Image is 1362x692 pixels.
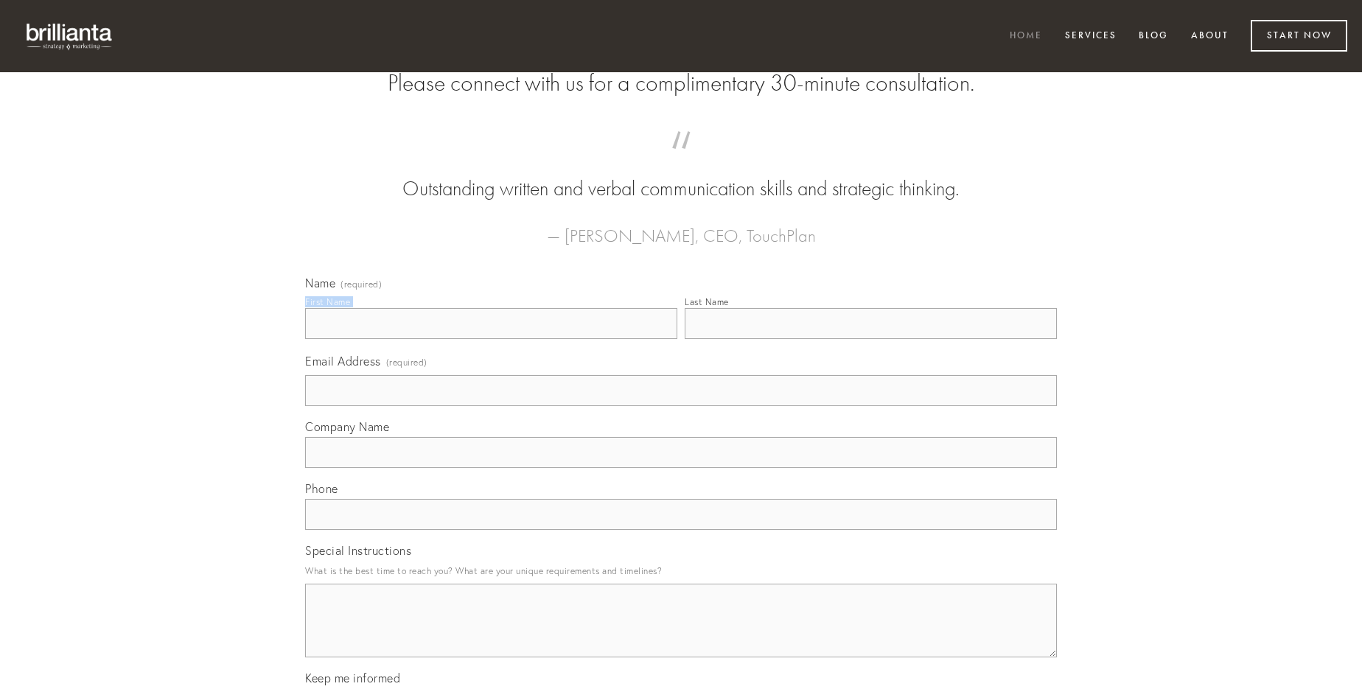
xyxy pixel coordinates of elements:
[305,354,381,368] span: Email Address
[685,296,729,307] div: Last Name
[329,146,1033,175] span: “
[15,15,125,57] img: brillianta - research, strategy, marketing
[1055,24,1126,49] a: Services
[1129,24,1178,49] a: Blog
[329,146,1033,203] blockquote: Outstanding written and verbal communication skills and strategic thinking.
[305,419,389,434] span: Company Name
[305,671,400,685] span: Keep me informed
[305,543,411,558] span: Special Instructions
[305,296,350,307] div: First Name
[305,561,1057,581] p: What is the best time to reach you? What are your unique requirements and timelines?
[1251,20,1347,52] a: Start Now
[1000,24,1052,49] a: Home
[329,203,1033,251] figcaption: — [PERSON_NAME], CEO, TouchPlan
[305,481,338,496] span: Phone
[305,276,335,290] span: Name
[386,352,427,372] span: (required)
[1181,24,1238,49] a: About
[305,69,1057,97] h2: Please connect with us for a complimentary 30-minute consultation.
[340,280,382,289] span: (required)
